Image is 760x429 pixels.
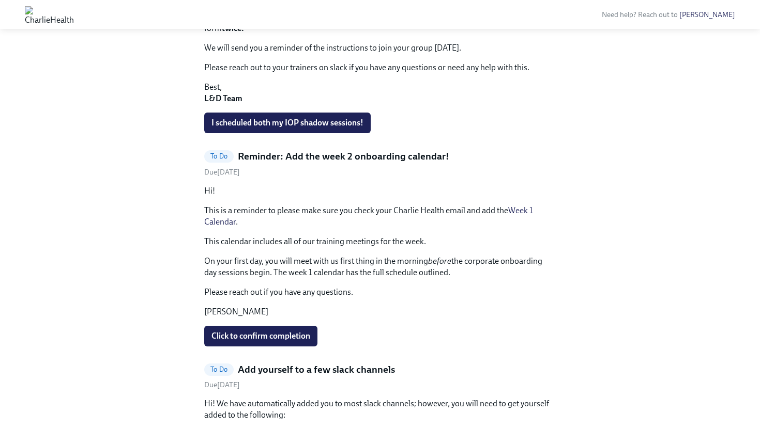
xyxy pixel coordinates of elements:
p: Please reach out if you have any questions. [204,287,556,298]
span: I scheduled both my IOP shadow sessions! [211,118,363,128]
span: Wednesday, August 20th 2025, 10:00 am [204,380,240,389]
a: To DoAdd yourself to a few slack channelsDue[DATE] [204,363,556,390]
strong: L&D Team [204,93,242,103]
a: Week 1 Calendar [204,205,533,227]
span: Saturday, August 16th 2025, 10:00 am [204,168,240,177]
span: Click to confirm completion [211,331,310,341]
p: [PERSON_NAME] [204,306,556,317]
p: This is a reminder to please make sure you check your Charlie Health email and add the . [204,205,556,228]
p: Best, [204,82,556,104]
h5: Add yourself to a few slack channels [238,363,395,376]
p: Hi! [204,185,556,197]
p: Please reach out to your trainers on slack if you have any questions or need any help with this. [204,62,556,73]
img: CharlieHealth [25,6,74,23]
h5: Reminder: Add the week 2 onboarding calendar! [238,150,449,163]
a: To DoReminder: Add the week 2 onboarding calendar!Due[DATE] [204,150,556,177]
span: To Do [204,152,234,160]
p: On your first day, you will meet with us first thing in the morning the corporate onboarding day ... [204,256,556,278]
a: [PERSON_NAME] [679,10,735,19]
button: Click to confirm completion [204,326,317,346]
span: To Do [204,366,234,373]
p: This calendar includes all of our training meetings for the week. [204,236,556,247]
p: Hi! We have automatically added you to most slack channels; however, you will need to get yoursel... [204,398,556,421]
em: before [428,256,451,266]
span: Need help? Reach out to [602,10,735,19]
button: I scheduled both my IOP shadow sessions! [204,113,371,133]
p: We will send you a reminder of the instructions to join your group [DATE]. [204,42,556,54]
